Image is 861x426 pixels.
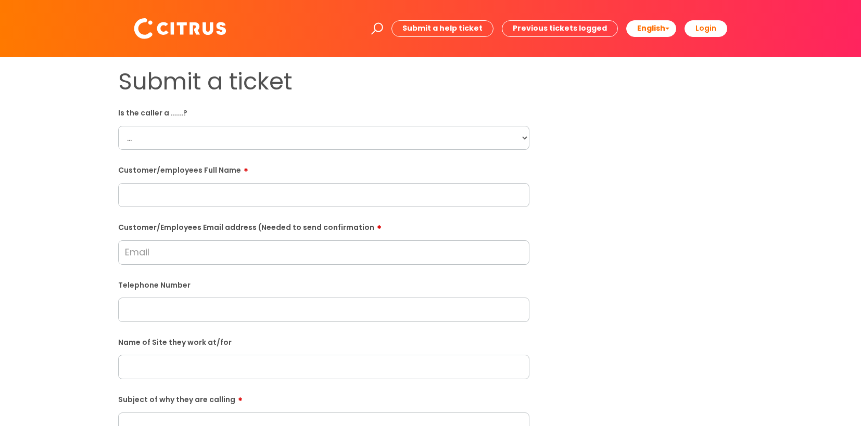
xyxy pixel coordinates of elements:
label: Is the caller a ......? [118,107,529,118]
span: English [637,23,665,33]
label: Customer/Employees Email address (Needed to send confirmation [118,220,529,232]
b: Login [695,23,716,33]
a: Previous tickets logged [502,20,618,36]
a: Submit a help ticket [391,20,493,36]
label: Subject of why they are calling [118,392,529,404]
label: Telephone Number [118,279,529,290]
label: Customer/employees Full Name [118,162,529,175]
a: Login [685,20,727,36]
h1: Submit a ticket [118,68,529,96]
label: Name of Site they work at/for [118,336,529,347]
input: Email [118,240,529,264]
